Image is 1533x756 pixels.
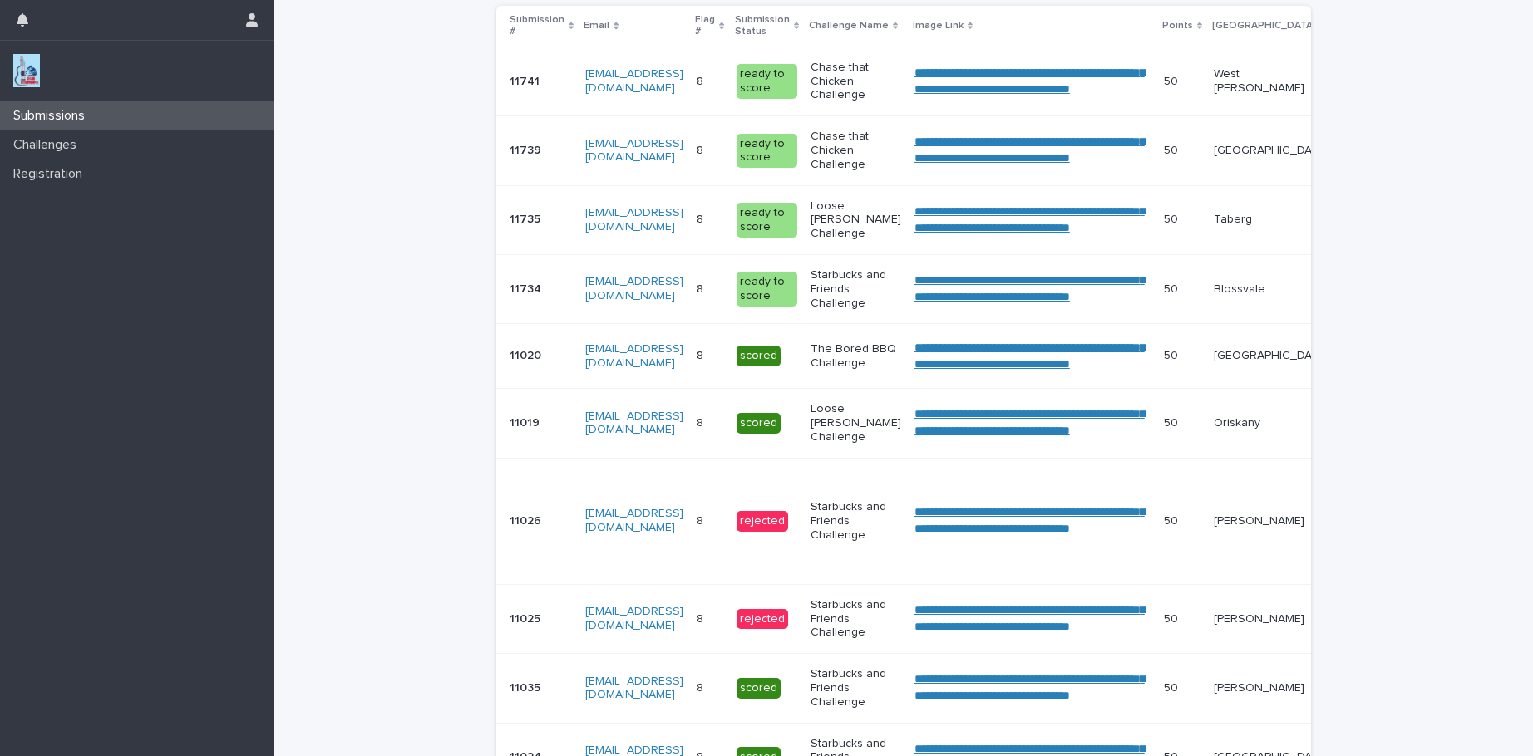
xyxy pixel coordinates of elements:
[13,54,40,87] img: jxsLJbdS1eYBI7rVAS4p
[1162,17,1193,35] p: Points
[697,209,707,227] p: 8
[1214,612,1328,626] p: [PERSON_NAME]
[510,511,545,528] p: 11026
[811,500,901,542] p: Starbucks and Friends Challenge
[585,410,683,436] a: [EMAIL_ADDRESS][DOMAIN_NAME]
[510,609,544,626] p: 11025
[510,140,545,158] p: 11739
[1214,67,1328,96] p: West [PERSON_NAME]
[1164,140,1181,158] p: 50
[585,68,683,94] a: [EMAIL_ADDRESS][DOMAIN_NAME]
[1214,514,1328,528] p: [PERSON_NAME]
[697,71,707,89] p: 8
[7,137,90,153] p: Challenges
[1212,17,1316,35] p: [GEOGRAPHIC_DATA]
[811,667,901,709] p: Starbucks and Friends Challenge
[510,71,543,89] p: 11741
[1214,144,1328,158] p: [GEOGRAPHIC_DATA]
[811,268,901,310] p: Starbucks and Friends Challenge
[737,511,788,532] div: rejected
[697,279,707,297] p: 8
[811,130,901,171] p: Chase that Chicken Challenge
[697,678,707,695] p: 8
[1214,282,1328,297] p: Blossvale
[737,413,781,434] div: scored
[737,64,797,99] div: ready to score
[510,413,543,430] p: 11019
[1214,349,1328,363] p: [GEOGRAPHIC_DATA]
[510,678,544,695] p: 11035
[585,675,683,701] a: [EMAIL_ADDRESS][DOMAIN_NAME]
[697,609,707,626] p: 8
[585,138,683,164] a: [EMAIL_ADDRESS][DOMAIN_NAME]
[697,413,707,430] p: 8
[1164,209,1181,227] p: 50
[585,207,683,233] a: [EMAIL_ADDRESS][DOMAIN_NAME]
[811,598,901,640] p: Starbucks and Friends Challenge
[7,166,96,182] p: Registration
[695,11,715,42] p: Flag #
[737,346,781,366] div: scored
[1164,678,1181,695] p: 50
[585,606,683,631] a: [EMAIL_ADDRESS][DOMAIN_NAME]
[697,511,707,528] p: 8
[1164,413,1181,430] p: 50
[1164,71,1181,89] p: 50
[737,609,788,630] div: rejected
[913,17,964,35] p: Image Link
[811,61,901,102] p: Chase that Chicken Challenge
[510,346,545,363] p: 11020
[1164,511,1181,528] p: 50
[811,342,901,371] p: The Bored BBQ Challenge
[811,402,901,444] p: Loose [PERSON_NAME] Challenge
[584,17,609,35] p: Email
[7,108,98,124] p: Submissions
[1214,416,1328,430] p: Oriskany
[585,276,683,302] a: [EMAIL_ADDRESS][DOMAIN_NAME]
[737,272,797,307] div: ready to score
[1164,279,1181,297] p: 50
[737,203,797,238] div: ready to score
[697,346,707,363] p: 8
[1214,213,1328,227] p: Taberg
[809,17,889,35] p: Challenge Name
[510,11,564,42] p: Submission #
[510,209,544,227] p: 11735
[737,134,797,169] div: ready to score
[585,343,683,369] a: [EMAIL_ADDRESS][DOMAIN_NAME]
[1164,346,1181,363] p: 50
[585,508,683,533] a: [EMAIL_ADDRESS][DOMAIN_NAME]
[1164,609,1181,626] p: 50
[811,199,901,241] p: Loose [PERSON_NAME] Challenge
[737,678,781,699] div: scored
[1214,681,1328,695] p: [PERSON_NAME]
[510,279,545,297] p: 11734
[697,140,707,158] p: 8
[735,11,790,42] p: Submission Status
